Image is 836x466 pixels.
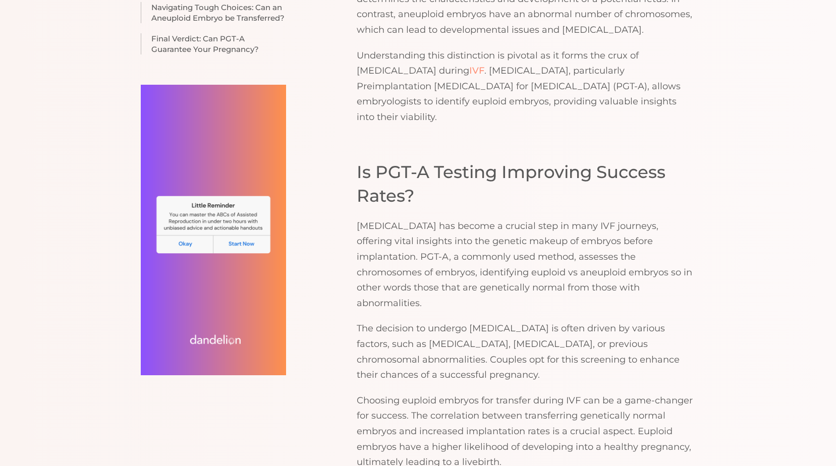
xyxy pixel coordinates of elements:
[141,33,286,54] a: Final Verdict: Can PGT-A Guarantee Your Pregnancy?
[357,160,696,208] h2: Is PGT-A Testing Improving Success Rates?
[469,65,484,76] a: IVF
[141,85,286,375] img: dandelion-assisted-reproduction-reminder
[357,48,696,125] p: Understanding this distinction is pivotal as it forms the crux of [MEDICAL_DATA] during . [MEDICA...
[357,321,696,382] p: The decision to undergo [MEDICAL_DATA] is often driven by various factors, such as [MEDICAL_DATA]...
[357,218,696,311] p: [MEDICAL_DATA] has become a crucial step in many IVF journeys, offering vital insights into the g...
[141,2,286,23] a: Navigating Tough Choices: Can an Aneuploid Embryo be Transferred?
